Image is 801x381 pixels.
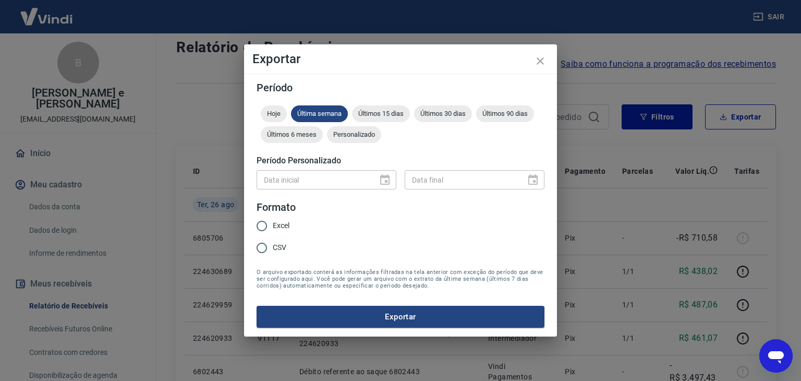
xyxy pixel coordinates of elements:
[759,339,793,373] iframe: Botão para abrir a janela de mensagens
[257,269,544,289] span: O arquivo exportado conterá as informações filtradas na tela anterior com exceção do período que ...
[291,110,348,117] span: Última semana
[257,82,544,93] h5: Período
[261,126,323,143] div: Últimos 6 meses
[261,110,287,117] span: Hoje
[405,170,518,189] input: DD/MM/YYYY
[476,105,534,122] div: Últimos 90 dias
[261,105,287,122] div: Hoje
[257,156,544,166] h5: Período Personalizado
[528,49,553,74] button: close
[327,130,381,138] span: Personalizado
[327,126,381,143] div: Personalizado
[273,220,289,231] span: Excel
[414,110,472,117] span: Últimos 30 dias
[261,130,323,138] span: Últimos 6 meses
[414,105,472,122] div: Últimos 30 dias
[257,200,296,215] legend: Formato
[352,105,410,122] div: Últimos 15 dias
[476,110,534,117] span: Últimos 90 dias
[257,306,544,328] button: Exportar
[252,53,549,65] h4: Exportar
[352,110,410,117] span: Últimos 15 dias
[257,170,370,189] input: DD/MM/YYYY
[273,242,286,253] span: CSV
[291,105,348,122] div: Última semana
